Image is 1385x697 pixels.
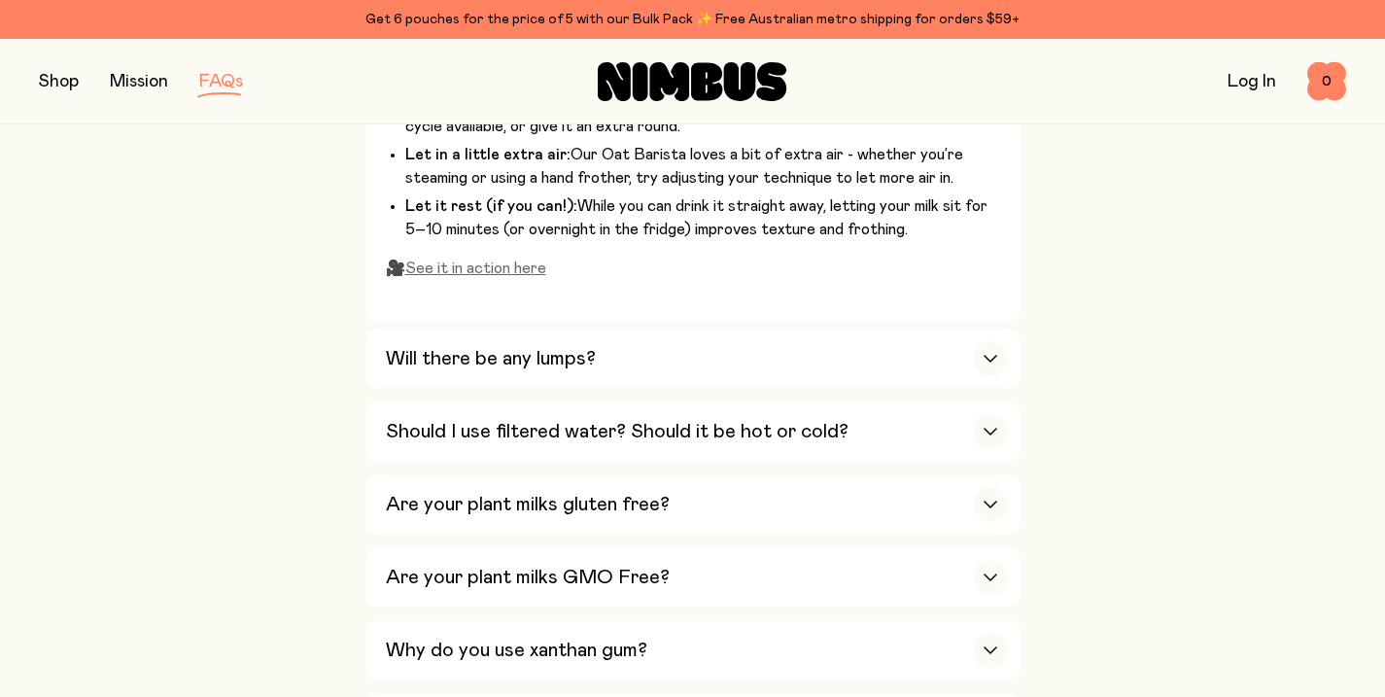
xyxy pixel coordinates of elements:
div: Get 6 pouches for the price of 5 with our Bulk Pack ✨ Free Australian metro shipping for orders $59+ [39,8,1346,31]
h3: Should I use filtered water? Should it be hot or cold? [386,420,848,443]
button: 0 [1307,62,1346,101]
li: While you can drink it straight away, letting your milk sit for 5–10 minutes (or overnight in the... [405,194,1008,241]
button: Why do you use xanthan gum? [366,621,1020,680]
h3: Are your plant milks gluten free? [386,493,670,516]
a: Log In [1228,73,1276,90]
p: 🎥 [386,257,1008,280]
h3: Will there be any lumps? [386,347,596,370]
button: Should I use filtered water? Should it be hot or cold? [366,402,1020,461]
h3: Why do you use xanthan gum? [386,639,647,662]
li: Our Oat Barista loves a bit of extra air - whether you’re steaming or using a hand frother, try a... [405,143,1008,190]
a: Mission [110,73,168,90]
strong: Let in a little extra air: [405,147,571,162]
button: Are your plant milks gluten free? [366,475,1020,534]
button: Will there be any lumps? [366,330,1020,388]
strong: Let it rest (if you can!): [405,198,577,214]
a: FAQs [199,73,243,90]
h3: Are your plant milks GMO Free? [386,566,670,589]
a: See it in action here [405,261,546,276]
button: Are your plant milks GMO Free? [366,548,1020,607]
